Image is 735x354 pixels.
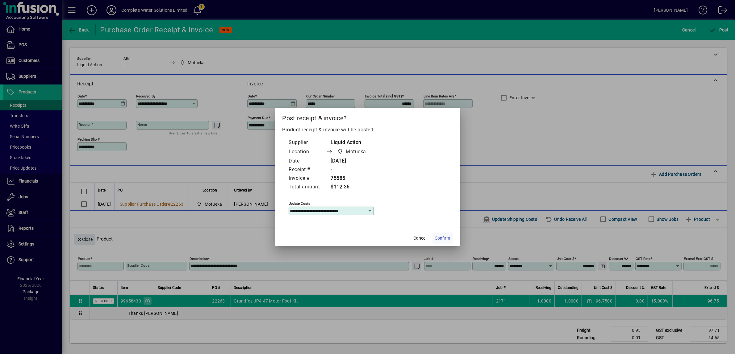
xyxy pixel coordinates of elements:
[414,235,427,241] span: Cancel
[326,138,378,147] td: Liquid Action
[289,174,326,183] td: Invoice #
[289,138,326,147] td: Supplier
[289,157,326,166] td: Date
[289,147,326,157] td: Location
[346,148,366,155] span: Motueka
[326,174,378,183] td: 75585
[289,201,311,206] mat-label: Update costs
[275,108,460,126] h2: Post receipt & invoice?
[326,183,378,191] td: $112.36
[410,233,430,244] button: Cancel
[432,233,453,244] button: Confirm
[282,126,453,134] p: Product receipt & invoice will be posted.
[326,166,378,174] td: -
[289,166,326,174] td: Receipt #
[336,147,369,156] span: Motueka
[326,157,378,166] td: [DATE]
[435,235,450,241] span: Confirm
[289,183,326,191] td: Total amount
